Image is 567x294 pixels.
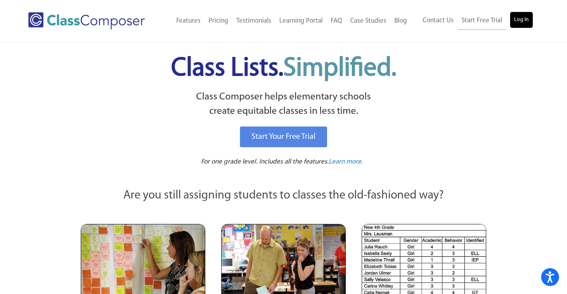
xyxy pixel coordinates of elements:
span: For one grade level. Includes all the features. [201,158,329,165]
a: Testimonials [232,12,275,30]
a: Start Free Trial [458,12,506,30]
a: Contact Us [419,12,458,29]
a: Learning Portal [275,12,327,30]
a: Log In [510,12,533,28]
p: Class Composer helps elementary schools create equitable classes in less time. [80,90,488,119]
span: Start Your Free Trial [251,133,316,141]
a: Blog [390,12,411,30]
a: Features [172,12,205,30]
p: Are you still assigning students to classes the old-fashioned way? [81,187,487,204]
a: FAQ [327,12,346,30]
span: Simplified. [283,56,396,82]
a: Case Studies [346,12,390,30]
span: Learn more. [329,158,363,165]
a: Start Your Free Trial [240,127,327,147]
a: Pricing [205,12,232,30]
nav: Header Menu [411,12,533,30]
img: Class Composer [28,12,145,29]
nav: Header Menu [162,12,411,30]
a: Learn more. [329,157,363,167]
span: Class Lists. [171,56,396,82]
